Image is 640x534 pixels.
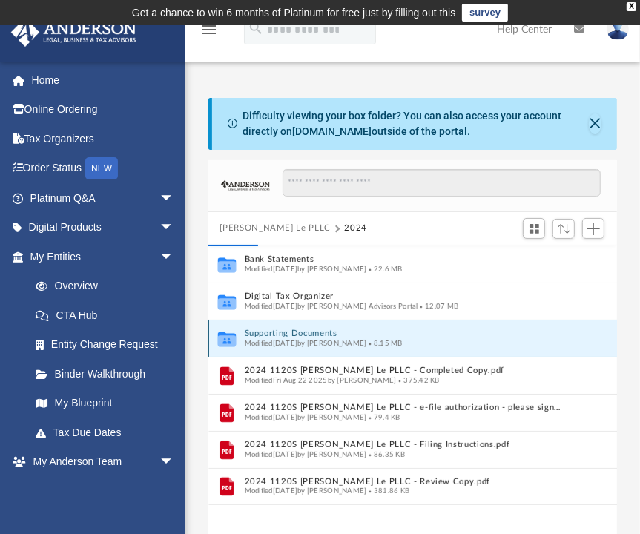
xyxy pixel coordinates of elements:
[244,266,366,273] span: Modified [DATE] by [PERSON_NAME]
[85,157,118,179] div: NEW
[366,340,402,347] span: 8.15 MB
[627,2,636,11] div: close
[244,414,366,421] span: Modified [DATE] by [PERSON_NAME]
[248,20,264,36] i: search
[10,65,197,95] a: Home
[159,183,189,214] span: arrow_drop_down
[244,291,561,301] button: Digital Tax Organizer
[396,377,439,384] span: 375.42 KB
[244,477,561,487] button: 2024 1120S [PERSON_NAME] Le PLLC - Review Copy.pdf
[418,303,458,310] span: 12.07 MB
[21,418,197,447] a: Tax Due Dates
[607,19,629,40] img: User Pic
[582,218,604,239] button: Add
[10,213,197,243] a: Digital Productsarrow_drop_down
[10,242,197,271] a: My Entitiesarrow_drop_down
[244,340,366,347] span: Modified [DATE] by [PERSON_NAME]
[7,18,141,47] img: Anderson Advisors Platinum Portal
[283,169,601,197] input: Search files and folders
[244,303,418,310] span: Modified [DATE] by [PERSON_NAME] Advisors Portal
[366,451,405,458] span: 86.35 KB
[21,389,189,418] a: My Blueprint
[10,154,197,184] a: Order StatusNEW
[21,300,197,330] a: CTA Hub
[243,108,589,139] div: Difficulty viewing your box folder? You can also access your account directly on outside of the p...
[220,222,331,235] button: [PERSON_NAME] Le PLLC
[244,487,366,495] span: Modified [DATE] by [PERSON_NAME]
[244,451,366,458] span: Modified [DATE] by [PERSON_NAME]
[10,447,189,477] a: My Anderson Teamarrow_drop_down
[244,403,561,412] button: 2024 1120S [PERSON_NAME] Le PLLC - e-file authorization - please sign.pdf
[21,359,197,389] a: Binder Walkthrough
[244,440,561,449] button: 2024 1120S [PERSON_NAME] Le PLLC - Filing Instructions.pdf
[159,213,189,243] span: arrow_drop_down
[244,329,561,338] button: Supporting Documents
[10,183,197,213] a: Platinum Q&Aarrow_drop_down
[132,4,456,22] div: Get a chance to win 6 months of Platinum for free just by filling out this
[462,4,508,22] a: survey
[159,242,189,272] span: arrow_drop_down
[366,414,400,421] span: 79.4 KB
[366,266,402,273] span: 22.6 MB
[244,254,561,264] button: Bank Statements
[21,476,182,506] a: My Anderson Team
[244,377,396,384] span: Modified Fri Aug 22 2025 by [PERSON_NAME]
[159,447,189,478] span: arrow_drop_down
[10,95,197,125] a: Online Ordering
[200,28,218,39] a: menu
[244,366,561,375] button: 2024 1120S [PERSON_NAME] Le PLLC - Completed Copy.pdf
[366,487,409,495] span: 381.86 KB
[21,271,197,301] a: Overview
[292,125,372,137] a: [DOMAIN_NAME]
[21,330,197,360] a: Entity Change Request
[200,21,218,39] i: menu
[589,113,602,134] button: Close
[10,124,197,154] a: Tax Organizers
[552,219,575,239] button: Sort
[523,218,545,239] button: Switch to Grid View
[344,222,367,235] button: 2024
